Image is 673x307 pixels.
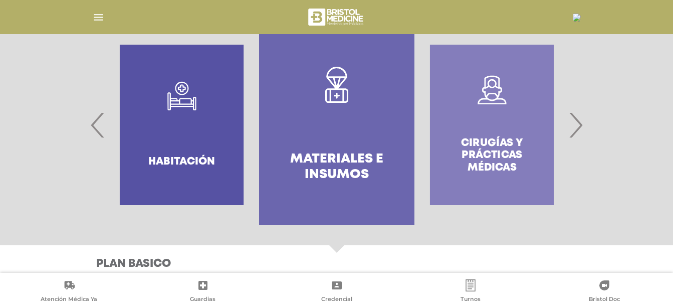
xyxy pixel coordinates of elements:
[88,98,108,152] span: Previous
[136,279,270,305] a: Guardias
[307,5,366,29] img: bristol-medicine-blanco.png
[573,14,581,22] img: 17441
[92,11,105,24] img: Cober_menu-lines-white.svg
[461,295,481,304] span: Turnos
[589,295,620,304] span: Bristol Doc
[259,25,414,225] a: Materiales e Insumos
[566,98,585,152] span: Next
[270,279,403,305] a: Credencial
[321,295,352,304] span: Credencial
[277,151,396,183] h4: Materiales e Insumos
[2,279,136,305] a: Atención Médica Ya
[41,295,97,304] span: Atención Médica Ya
[190,295,215,304] span: Guardias
[403,279,537,305] a: Turnos
[96,257,581,270] h3: Plan Basico
[537,279,671,305] a: Bristol Doc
